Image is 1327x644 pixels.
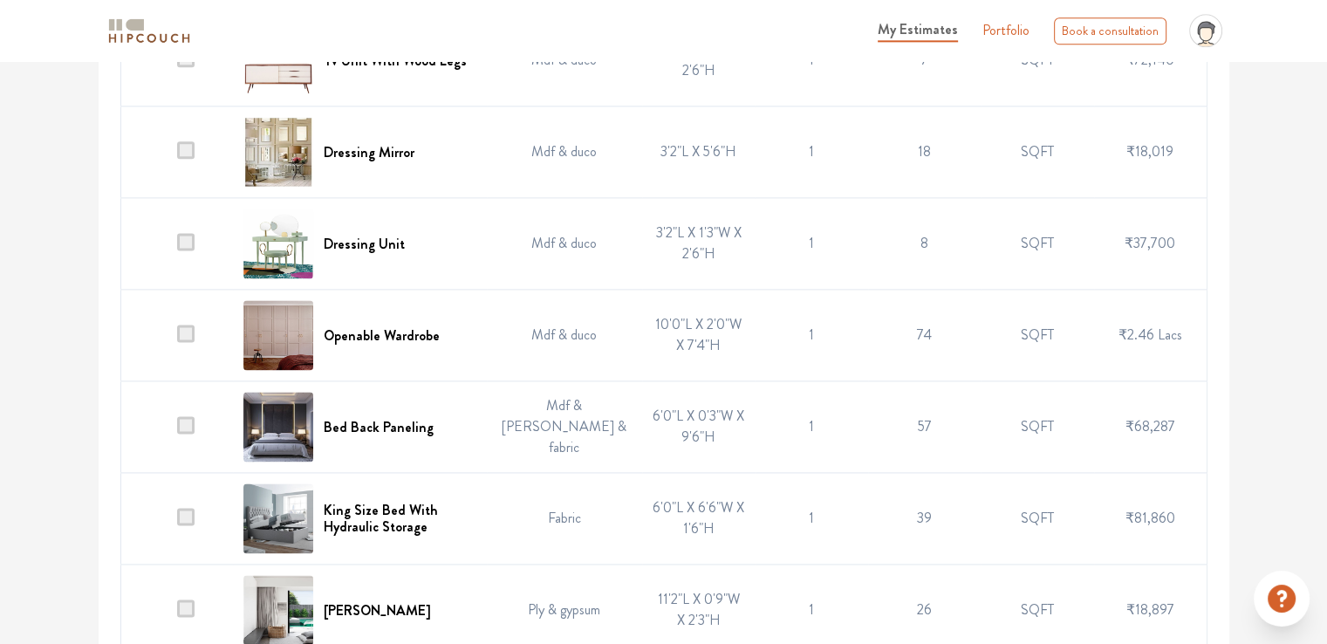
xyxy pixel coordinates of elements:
[756,473,868,565] td: 1
[1125,416,1175,436] span: ₹68,287
[642,473,755,565] td: 6'0"L X 6'6"W X 1'6"H
[981,381,1093,473] td: SQFT
[324,602,431,619] h6: [PERSON_NAME]
[642,106,755,198] td: 3'2"L X 5'6"H
[756,198,868,290] td: 1
[981,106,1093,198] td: SQFT
[243,117,313,187] img: Dressing Mirror
[1125,508,1175,528] span: ₹81,860
[324,327,440,344] h6: Openable Wardrobe
[487,473,643,565] td: Fabric
[487,290,643,381] td: Mdf & duco
[324,502,475,535] h6: King Size Bed With Hydraulic Storage
[324,236,405,252] h6: Dressing Unit
[868,381,981,473] td: 57
[981,198,1093,290] td: SQFT
[982,20,1029,41] a: Portfolio
[756,290,868,381] td: 1
[878,19,958,39] span: My Estimates
[243,392,313,462] img: Bed Back Paneling
[868,106,981,198] td: 18
[1054,17,1166,45] div: Book a consultation
[106,16,193,46] img: logo-horizontal.svg
[1125,233,1175,253] span: ₹37,700
[756,381,868,473] td: 1
[981,473,1093,565] td: SQFT
[243,209,313,278] img: Dressing Unit
[642,290,755,381] td: 10'0"L X 2'0"W X 7'4"H
[642,381,755,473] td: 6'0"L X 0'3"W X 9'6"H
[868,473,981,565] td: 39
[324,419,434,435] h6: Bed Back Paneling
[106,11,193,51] span: logo-horizontal.svg
[243,300,313,370] img: Openable Wardrobe
[868,198,981,290] td: 8
[981,290,1093,381] td: SQFT
[1126,599,1174,620] span: ₹18,897
[487,381,643,473] td: Mdf & [PERSON_NAME] & fabric
[1118,325,1154,345] span: ₹2.46
[1126,141,1173,161] span: ₹18,019
[324,52,467,69] h6: Tv Unit With Wood Legs
[487,106,643,198] td: Mdf & duco
[243,483,313,553] img: King Size Bed With Hydraulic Storage
[756,106,868,198] td: 1
[868,290,981,381] td: 74
[324,144,414,161] h6: Dressing Mirror
[487,198,643,290] td: Mdf & duco
[1158,325,1182,345] span: Lacs
[642,198,755,290] td: 3'2"L X 1'3"W X 2'6"H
